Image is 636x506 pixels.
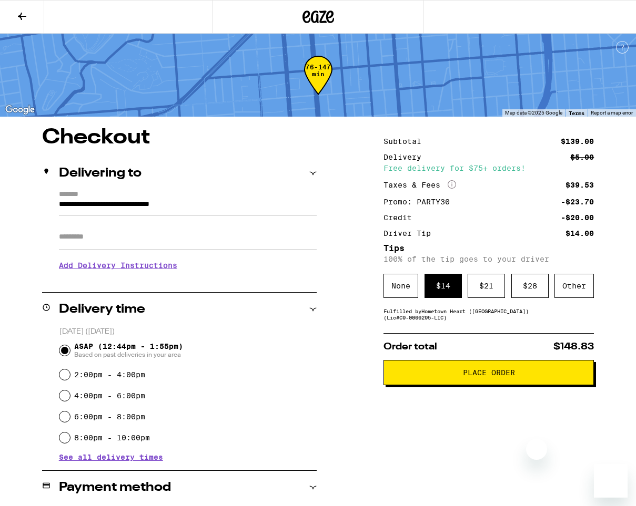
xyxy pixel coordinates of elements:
div: Delivery [383,153,429,161]
img: Google [3,103,37,117]
p: [DATE] ([DATE]) [59,327,317,337]
p: We'll contact you at [PHONE_NUMBER] when we arrive [59,277,317,286]
span: Place Order [463,369,515,376]
label: 8:00pm - 10:00pm [74,433,150,442]
h2: Delivery time [59,303,145,316]
a: Terms [569,110,584,116]
div: $139.00 [561,138,594,145]
a: Report a map error [591,110,633,116]
h3: Add Delivery Instructions [59,253,317,277]
button: Place Order [383,360,594,385]
span: Based on past deliveries in your area [74,350,183,359]
p: 100% of the tip goes to your driver [383,255,594,263]
div: Free delivery for $75+ orders! [383,164,594,172]
div: $ 14 [425,274,462,298]
h2: Delivering to [59,167,142,180]
div: $14.00 [566,230,594,237]
div: Other [554,274,594,298]
span: Order total [383,342,437,352]
iframe: Button to launch messaging window [594,464,628,498]
div: Credit [383,214,419,221]
div: $39.53 [566,181,594,189]
div: Taxes & Fees [383,180,456,190]
button: See all delivery times [59,453,163,461]
h5: Tips [383,244,594,253]
span: Map data ©2025 Google [505,110,562,116]
div: $ 21 [468,274,505,298]
div: None [383,274,418,298]
div: Subtotal [383,138,429,145]
div: $ 28 [511,274,549,298]
span: ASAP (12:44pm - 1:55pm) [74,342,183,359]
a: Open this area in Google Maps (opens a new window) [3,103,37,117]
div: -$23.70 [561,198,594,205]
h1: Checkout [42,127,317,148]
div: Fulfilled by Hometown Heart ([GEOGRAPHIC_DATA]) (Lic# C9-0000295-LIC ) [383,308,594,321]
div: -$20.00 [561,214,594,221]
h2: Payment method [59,481,171,494]
label: 6:00pm - 8:00pm [74,412,145,421]
div: Promo: PARTY30 [383,198,457,205]
div: $5.00 [570,153,594,161]
div: Driver Tip [383,230,438,237]
label: 2:00pm - 4:00pm [74,370,145,379]
iframe: Close message [526,439,547,460]
span: $148.83 [553,342,594,352]
div: 76-147 min [304,64,332,103]
label: 4:00pm - 6:00pm [74,391,145,400]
